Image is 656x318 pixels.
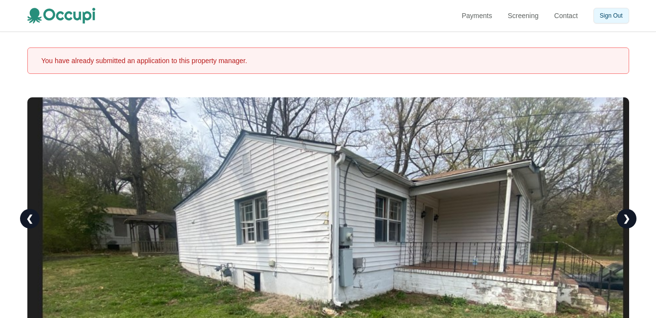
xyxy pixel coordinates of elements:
a: Screening [508,11,539,21]
a: ❮ [20,209,40,228]
a: Payments [462,11,492,21]
a: ❯ [617,209,636,228]
div: You have already submitted an application to this property manager. [42,56,247,66]
button: Sign Out [593,8,629,23]
a: Contact [554,11,578,21]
